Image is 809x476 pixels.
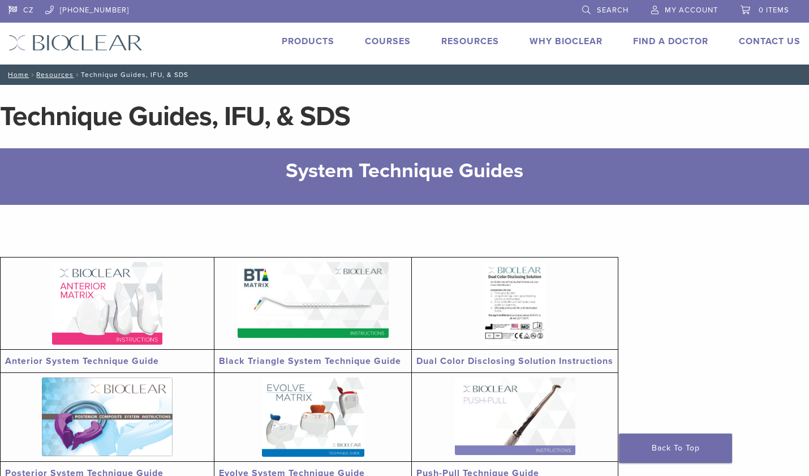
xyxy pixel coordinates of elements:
[597,6,629,15] span: Search
[29,72,36,78] span: /
[416,355,613,367] a: Dual Color Disclosing Solution Instructions
[365,36,411,47] a: Courses
[739,36,801,47] a: Contact Us
[5,71,29,79] a: Home
[633,36,708,47] a: Find A Doctor
[219,355,401,367] a: Black Triangle System Technique Guide
[619,434,732,463] a: Back To Top
[74,72,81,78] span: /
[282,36,334,47] a: Products
[8,35,143,51] img: Bioclear
[665,6,718,15] span: My Account
[530,36,603,47] a: Why Bioclear
[143,157,665,185] h2: System Technique Guides
[441,36,499,47] a: Resources
[5,355,159,367] a: Anterior System Technique Guide
[759,6,789,15] span: 0 items
[36,71,74,79] a: Resources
